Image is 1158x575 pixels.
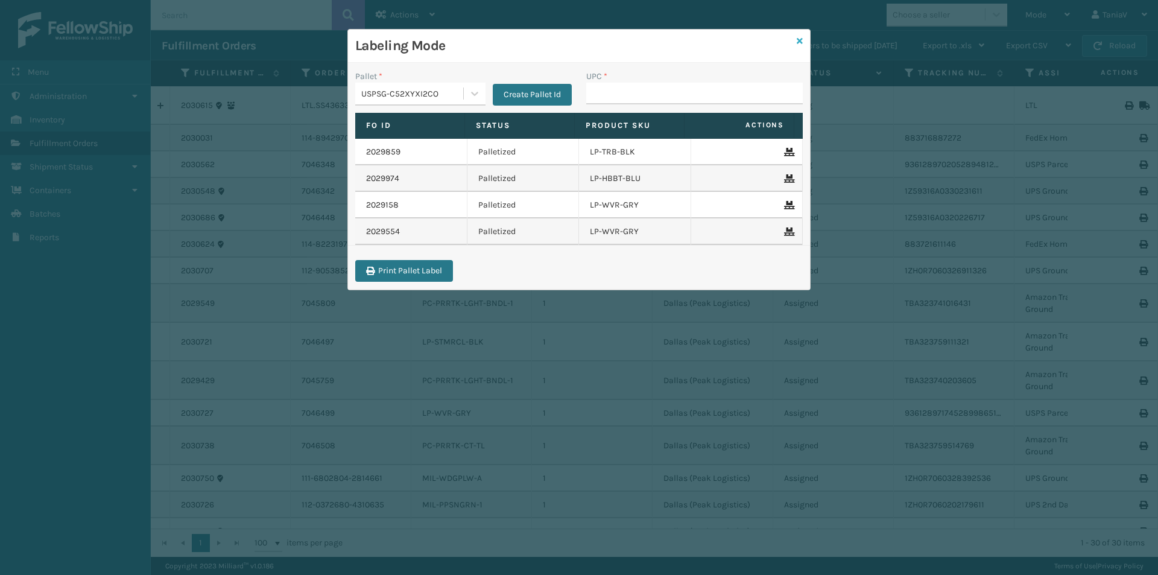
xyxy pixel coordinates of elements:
td: LP-TRB-BLK [579,139,691,165]
label: Product SKU [586,120,673,131]
i: Remove From Pallet [784,227,791,236]
a: 2029554 [366,226,400,238]
span: Actions [688,115,791,135]
label: Pallet [355,70,382,83]
a: 2029859 [366,146,400,158]
i: Remove From Pallet [784,201,791,209]
button: Print Pallet Label [355,260,453,282]
label: UPC [586,70,607,83]
label: Fo Id [366,120,454,131]
td: LP-WVR-GRY [579,218,691,245]
a: 2029974 [366,173,399,185]
i: Remove From Pallet [784,148,791,156]
td: Palletized [467,139,580,165]
label: Status [476,120,563,131]
td: Palletized [467,218,580,245]
td: Palletized [467,165,580,192]
button: Create Pallet Id [493,84,572,106]
i: Remove From Pallet [784,174,791,183]
div: USPSG-C52XYXI2CO [361,87,464,100]
h3: Labeling Mode [355,37,792,55]
td: LP-WVR-GRY [579,192,691,218]
td: LP-HBBT-BLU [579,165,691,192]
td: Palletized [467,192,580,218]
a: 2029158 [366,199,399,211]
